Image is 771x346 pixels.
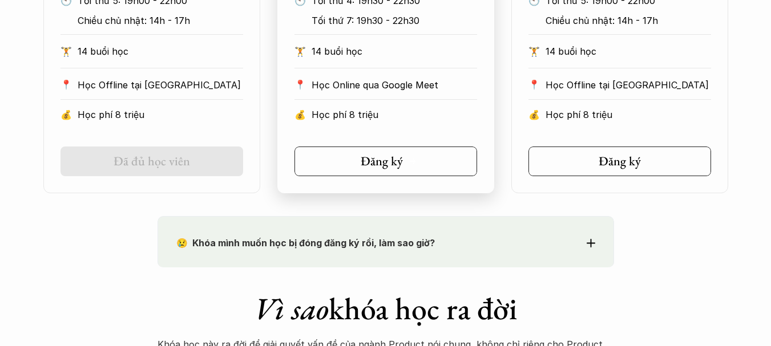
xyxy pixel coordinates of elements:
[78,76,243,93] p: Học Offline tại [GEOGRAPHIC_DATA]
[528,79,540,90] p: 📍
[312,76,477,93] p: Học Online qua Google Meet
[78,106,243,123] p: Học phí 8 triệu
[78,43,243,60] p: 14 buổi học
[361,154,403,169] h5: Đăng ký
[546,43,711,60] p: 14 buổi học
[294,106,306,123] p: 💰
[546,76,711,93] p: Học Offline tại [GEOGRAPHIC_DATA]
[599,154,641,169] h5: Đăng ký
[294,43,306,60] p: 🏋️
[60,43,72,60] p: 🏋️
[528,146,711,176] a: Đăng ký
[546,12,705,29] p: Chiều chủ nhật: 14h - 17h
[528,106,540,123] p: 💰
[158,290,614,327] h1: khóa học ra đời
[312,106,477,123] p: Học phí 8 triệu
[254,288,329,328] em: Vì sao
[114,154,190,169] h5: Đã đủ học viên
[312,43,477,60] p: 14 buổi học
[312,12,471,29] p: Tối thứ 7: 19h30 - 22h30
[60,79,72,90] p: 📍
[528,43,540,60] p: 🏋️
[294,146,477,176] a: Đăng ký
[78,12,237,29] p: Chiều chủ nhật: 14h - 17h
[176,237,435,249] strong: 😢 Khóa mình muốn học bị đóng đăng ký rồi, làm sao giờ?
[60,106,72,123] p: 💰
[546,106,711,123] p: Học phí 8 triệu
[294,79,306,90] p: 📍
